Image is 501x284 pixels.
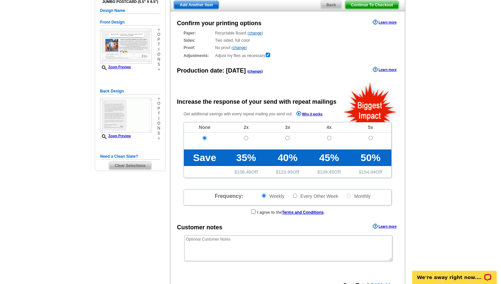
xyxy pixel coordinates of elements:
span: i [157,47,160,52]
a: change [233,45,246,50]
div: Two sided, full color [184,37,392,43]
span: p [157,106,160,111]
a: Why it works [296,111,323,118]
img: small-thumb.jpg [100,29,152,64]
td: None [184,122,225,133]
h5: Front Design [100,19,160,26]
span: Continue To Checkout [345,1,399,9]
input: Monthly [347,194,351,198]
a: Add Another Item [174,1,219,9]
div: Adjust my files as necessary [184,52,392,59]
input: Weekly [262,194,266,198]
span: n [157,126,160,131]
h5: Need a Clean Slate? [100,153,160,160]
a: Back [320,1,342,9]
a: Learn more [373,67,397,72]
div: Customer notes [177,223,222,232]
span: 108.46 [237,169,251,175]
span: Frequency: [215,193,243,199]
span: 139.45 [320,169,334,175]
td: 5x [350,122,391,133]
span: i [157,116,160,121]
strong: Proof: [184,45,213,51]
input: Every Other Week [293,194,297,198]
td: 4x [308,122,350,133]
span: o [157,101,160,106]
span: p [157,37,160,42]
span: » [157,67,160,72]
img: small-thumb.jpg [100,98,152,133]
a: Learn more [373,224,397,229]
td: $ Off [350,166,391,178]
td: 45% [308,149,350,166]
label: Monthly [346,193,370,199]
strong: Paper: [184,30,213,36]
span: » [157,27,160,32]
div: Recyclable Board ( ) [184,30,392,36]
td: Save [184,149,225,166]
h5: Back Design [100,88,160,94]
span: 123.95 [278,169,293,175]
a: Zoom Preview [100,134,131,138]
label: Weekly [261,193,285,199]
div: Confirm your printing options [177,19,261,28]
img: biggestImpact.png [343,82,398,122]
strong: I agree to the . [257,210,325,215]
span: 154.94 [362,169,376,175]
a: change [249,31,261,35]
span: o [157,32,160,37]
span: s [157,62,160,67]
span: ( ) [248,69,263,73]
td: 40% [267,149,308,166]
div: Production date: [177,66,263,75]
span: [DATE] [226,67,246,74]
td: $ Off [267,166,308,178]
a: Terms and Conditions [282,210,324,215]
td: 50% [350,149,391,166]
td: $ Off [225,166,267,178]
span: n [157,57,160,62]
a: change [249,69,261,73]
span: o [157,121,160,126]
td: 3x [267,122,308,133]
a: Learn more [373,20,397,25]
div: No proof ( ) [184,45,392,51]
td: 2x [225,122,267,133]
span: t [157,42,160,47]
div: Increase the response of your send with repeat mailings [177,97,336,106]
p: Get additional savings with every repeat mailing you send out. [184,110,337,118]
span: Clear Selections [109,162,151,170]
a: Zoom Preview [100,65,131,69]
strong: Sides: [184,37,213,43]
strong: Adjustments: [184,53,213,59]
td: 35% [225,149,267,166]
span: o [157,52,160,57]
label: Every Other Week [292,193,338,199]
h5: Design Name [100,8,160,14]
td: $ Off [308,166,350,178]
span: » [157,96,160,101]
iframe: LiveChat chat widget [408,263,501,284]
span: » [157,136,160,141]
span: s [157,131,160,136]
span: t [157,111,160,116]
